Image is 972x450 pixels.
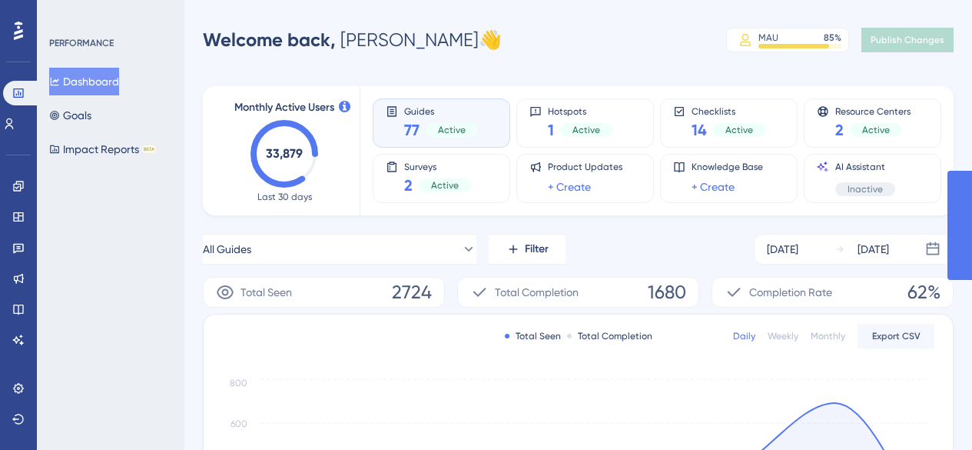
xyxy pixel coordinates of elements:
[862,124,890,136] span: Active
[49,68,119,95] button: Dashboard
[824,32,841,44] div: 85 %
[567,330,652,342] div: Total Completion
[767,240,798,258] div: [DATE]
[257,191,312,203] span: Last 30 days
[907,280,940,305] span: 62%
[495,283,579,302] span: Total Completion
[404,105,478,116] span: Guides
[404,119,420,141] span: 77
[692,105,765,116] span: Checklists
[404,161,471,172] span: Surveys
[692,178,735,196] a: + Create
[692,161,763,173] span: Knowledge Base
[505,330,561,342] div: Total Seen
[749,283,832,302] span: Completion Rate
[835,105,911,116] span: Resource Centers
[692,119,707,141] span: 14
[907,389,954,435] iframe: UserGuiding AI Assistant Launcher
[203,240,251,258] span: All Guides
[392,280,432,305] span: 2724
[548,178,591,196] a: + Create
[758,32,778,44] div: MAU
[489,234,566,265] button: Filter
[871,34,944,46] span: Publish Changes
[548,105,612,116] span: Hotspots
[49,102,91,129] button: Goals
[858,324,934,348] button: Export CSV
[835,161,895,173] span: AI Assistant
[648,280,686,305] span: 1680
[848,183,883,195] span: Inactive
[431,179,459,192] span: Active
[768,330,798,342] div: Weekly
[872,330,921,342] span: Export CSV
[733,330,755,342] div: Daily
[203,28,336,51] span: Welcome back,
[548,119,554,141] span: 1
[525,240,549,258] span: Filter
[142,145,156,153] div: BETA
[725,124,753,136] span: Active
[572,124,600,136] span: Active
[835,119,844,141] span: 2
[858,240,889,258] div: [DATE]
[811,330,845,342] div: Monthly
[231,418,247,429] tspan: 600
[203,234,476,265] button: All Guides
[266,146,303,161] text: 33,879
[234,98,334,117] span: Monthly Active Users
[404,175,413,196] span: 2
[49,135,156,163] button: Impact ReportsBETA
[548,161,622,173] span: Product Updates
[203,28,502,52] div: [PERSON_NAME] 👋
[438,124,466,136] span: Active
[861,28,954,52] button: Publish Changes
[49,37,114,49] div: PERFORMANCE
[230,378,247,388] tspan: 800
[241,283,292,302] span: Total Seen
